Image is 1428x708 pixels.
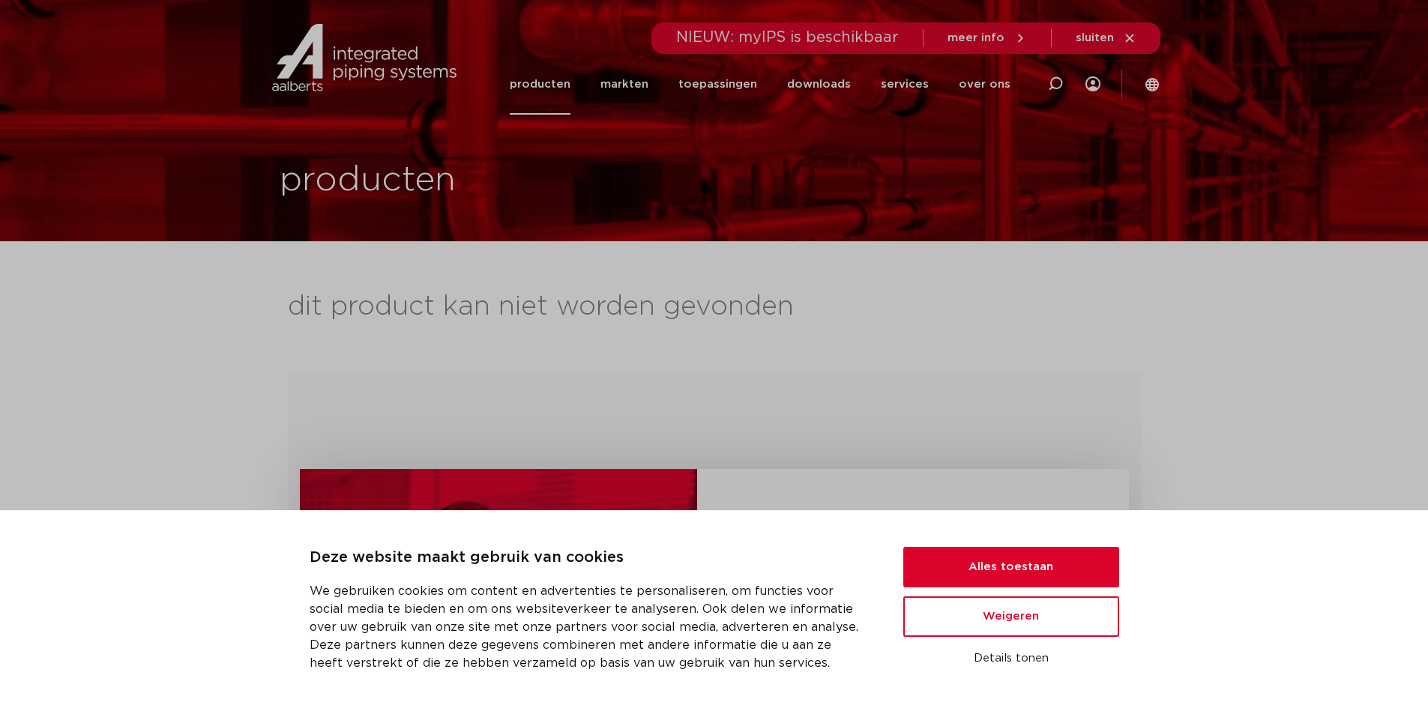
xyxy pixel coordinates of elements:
p: dit product kan niet worden gevonden [288,289,851,325]
button: Alles toestaan [903,547,1119,587]
p: Deze website maakt gebruik van cookies [310,546,867,570]
a: downloads [787,54,851,115]
span: meer info [948,32,1004,43]
button: Weigeren [903,596,1119,637]
a: producten [510,54,570,115]
h1: producten [280,157,456,205]
span: NIEUW: myIPS is beschikbaar [676,30,899,45]
nav: Menu [510,54,1010,115]
a: sluiten [1076,31,1136,45]
p: We gebruiken cookies om content en advertenties te personaliseren, om functies voor social media ... [310,582,867,672]
div: my IPS [1085,54,1100,115]
a: meer info [948,31,1027,45]
a: services [881,54,929,115]
a: over ons [959,54,1010,115]
a: markten [600,54,648,115]
button: Details tonen [903,646,1119,671]
span: sluiten [1076,32,1114,43]
a: toepassingen [678,54,757,115]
